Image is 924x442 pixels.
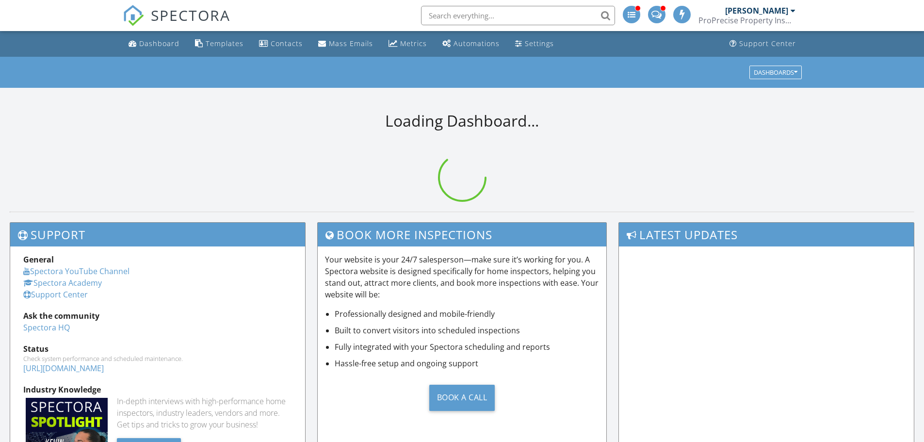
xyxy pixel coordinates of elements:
[325,254,600,300] p: Your website is your 24/7 salesperson—make sure it’s working for you. A Spectora website is desig...
[23,322,70,333] a: Spectora HQ
[125,35,183,53] a: Dashboard
[335,325,600,336] li: Built to convert visitors into scheduled inspections
[191,35,247,53] a: Templates
[325,377,600,418] a: Book a Call
[335,358,600,369] li: Hassle-free setup and ongoing support
[438,35,503,53] a: Automations (Advanced)
[123,5,144,26] img: The Best Home Inspection Software - Spectora
[725,6,788,16] div: [PERSON_NAME]
[335,308,600,320] li: Professionally designed and mobile-friendly
[698,16,795,25] div: ProPrecise Property Inspections LLC.
[511,35,558,53] a: Settings
[255,35,307,53] a: Contacts
[23,278,102,288] a: Spectora Academy
[23,289,88,300] a: Support Center
[421,6,615,25] input: Search everything...
[749,65,802,79] button: Dashboards
[151,5,230,25] span: SPECTORA
[726,35,800,53] a: Support Center
[385,35,431,53] a: Metrics
[23,355,292,362] div: Check system performance and scheduled maintenance.
[23,310,292,322] div: Ask the community
[739,39,796,48] div: Support Center
[329,39,373,48] div: Mass Emails
[335,341,600,353] li: Fully integrated with your Spectora scheduling and reports
[117,395,292,430] div: In-depth interviews with high-performance home inspectors, industry leaders, vendors and more. Ge...
[123,13,230,33] a: SPECTORA
[619,223,914,246] h3: Latest Updates
[314,35,377,53] a: Mass Emails
[754,69,797,76] div: Dashboards
[271,39,303,48] div: Contacts
[400,39,427,48] div: Metrics
[23,363,104,374] a: [URL][DOMAIN_NAME]
[10,223,305,246] h3: Support
[429,385,495,411] div: Book a Call
[23,266,130,277] a: Spectora YouTube Channel
[23,384,292,395] div: Industry Knowledge
[525,39,554,48] div: Settings
[318,223,607,246] h3: Book More Inspections
[206,39,243,48] div: Templates
[454,39,500,48] div: Automations
[139,39,179,48] div: Dashboard
[23,343,292,355] div: Status
[23,254,54,265] strong: General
